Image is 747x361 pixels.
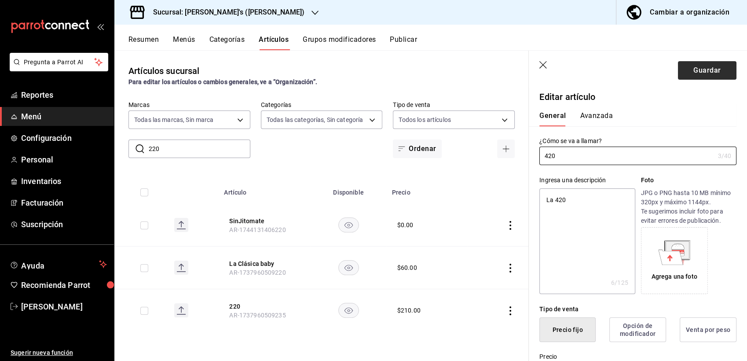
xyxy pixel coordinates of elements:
button: availability-product [338,303,359,318]
p: Editar artículo [539,90,736,103]
button: Avanzada [580,111,613,126]
span: Menú [21,111,107,122]
span: Suscripción [21,218,107,230]
label: Tipo de venta [393,102,515,108]
button: Artículos [259,35,289,50]
input: Buscar artículo [149,140,250,158]
button: open_drawer_menu [97,23,104,30]
div: Ingresa una descripción [539,176,635,185]
span: Todas las categorías, Sin categoría [267,115,363,124]
button: Categorías [209,35,245,50]
button: Ordenar [393,140,441,158]
th: Precio [387,176,468,204]
button: availability-product [338,260,359,275]
button: Guardar [678,61,736,80]
div: $ 210.00 [397,306,421,315]
span: Personal [21,154,107,166]
button: General [539,111,566,126]
div: $ 60.00 [397,263,417,272]
th: Disponible [310,176,386,204]
button: edit-product-location [229,259,300,268]
button: availability-product [338,217,359,232]
a: Pregunta a Parrot AI [6,64,108,73]
span: Reportes [21,89,107,101]
span: Recomienda Parrot [21,279,107,291]
p: JPG o PNG hasta 10 MB mínimo 320px y máximo 1144px. Te sugerimos incluir foto para evitar errores... [641,188,736,225]
h3: Sucursal: [PERSON_NAME]'s ([PERSON_NAME]) [146,7,304,18]
span: Facturación [21,197,107,209]
span: Ayuda [21,259,95,269]
button: Venta por peso [680,317,736,342]
div: Agrega una foto [652,272,697,281]
th: Artículo [219,176,310,204]
span: Configuración [21,132,107,144]
p: Foto [641,176,736,185]
div: Artículos sucursal [128,64,199,77]
span: Todos los artículos [399,115,451,124]
label: Marcas [128,102,250,108]
span: Pregunta a Parrot AI [24,58,95,67]
label: Precio [539,354,736,360]
button: actions [506,264,515,273]
button: Publicar [390,35,417,50]
button: edit-product-location [229,217,300,225]
span: Todas las marcas, Sin marca [134,115,214,124]
button: Opción de modificador [609,317,666,342]
label: ¿Cómo se va a llamar? [539,138,736,144]
span: AR-1737960509220 [229,269,286,276]
button: Grupos modificadores [303,35,376,50]
div: 6 /125 [611,278,628,287]
div: navigation tabs [128,35,747,50]
span: AR-1737960509235 [229,312,286,319]
button: Resumen [128,35,159,50]
div: navigation tabs [539,111,726,126]
button: edit-product-location [229,302,300,311]
span: [PERSON_NAME] [21,301,107,313]
div: Agrega una foto [643,229,706,292]
button: Pregunta a Parrot AI [10,53,108,71]
span: AR-1744131406220 [229,226,286,233]
label: Categorías [261,102,383,108]
div: 3 /40 [718,151,731,160]
button: actions [506,306,515,315]
strong: Para editar los artículos o cambios generales, ve a “Organización”. [128,78,317,85]
span: Inventarios [21,175,107,187]
span: Sugerir nueva función [11,348,107,357]
div: Cambiar a organización [650,6,729,18]
div: $ 0.00 [397,221,414,229]
div: Tipo de venta [539,305,736,314]
button: Precio fijo [539,317,596,342]
button: Menús [173,35,195,50]
button: actions [506,221,515,230]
